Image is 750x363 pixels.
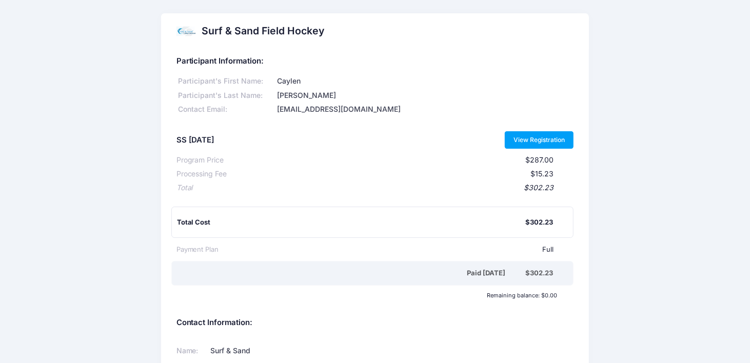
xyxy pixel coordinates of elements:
div: $302.23 [525,268,553,278]
div: Paid [DATE] [179,268,526,278]
div: Program Price [176,155,224,166]
div: [PERSON_NAME] [275,90,574,101]
div: Participant's Last Name: [176,90,276,101]
div: Processing Fee [176,169,227,179]
div: Total Cost [177,217,526,228]
div: Contact Email: [176,104,276,115]
div: Payment Plan [176,245,219,255]
div: [EMAIL_ADDRESS][DOMAIN_NAME] [275,104,574,115]
td: Name: [176,342,207,360]
h5: SS [DATE] [176,136,215,145]
h5: Contact Information: [176,318,574,328]
div: Full [219,245,554,255]
div: Remaining balance: $0.00 [171,292,562,298]
td: Surf & Sand [207,342,362,360]
div: Caylen [275,76,574,87]
h5: Participant Information: [176,57,574,66]
span: $287.00 [525,155,554,164]
div: $302.23 [193,183,554,193]
div: Total [176,183,193,193]
div: $302.23 [525,217,553,228]
a: View Registration [505,131,574,149]
div: $15.23 [227,169,554,179]
div: Participant's First Name: [176,76,276,87]
h2: Surf & Sand Field Hockey [202,25,325,37]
